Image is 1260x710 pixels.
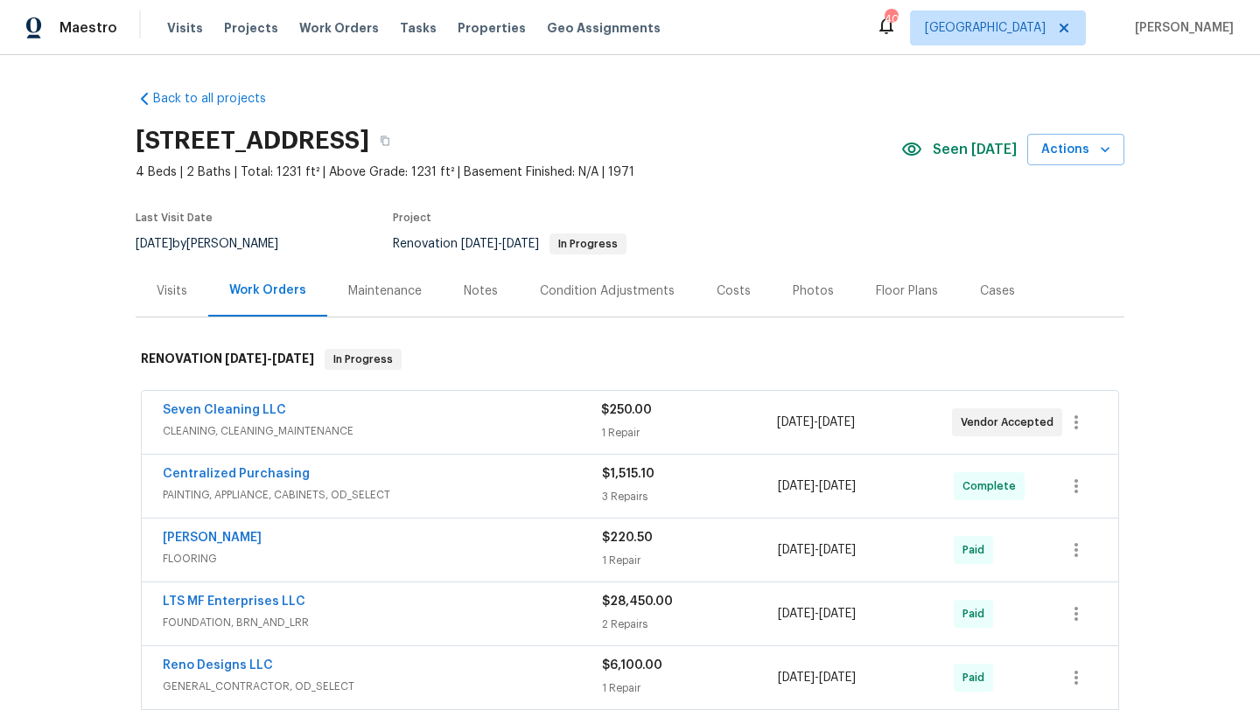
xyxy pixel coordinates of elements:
div: 1 Repair [602,679,778,697]
h2: [STREET_ADDRESS] [136,132,369,150]
span: [DATE] [778,480,815,492]
span: $6,100.00 [602,659,662,672]
span: [DATE] [819,608,856,620]
span: Vendor Accepted [961,414,1060,431]
span: Last Visit Date [136,212,213,223]
span: Renovation [393,238,626,250]
span: - [778,669,856,686]
button: Actions [1027,134,1124,166]
span: Actions [1041,139,1110,161]
span: [DATE] [272,352,314,365]
span: $250.00 [601,404,652,416]
span: [PERSON_NAME] [1128,19,1234,37]
div: by [PERSON_NAME] [136,233,299,254]
span: FOUNDATION, BRN_AND_LRR [163,614,602,631]
div: RENOVATION [DATE]-[DATE]In Progress [136,331,1124,387]
span: $1,515.10 [602,468,654,480]
span: [DATE] [819,480,856,492]
a: Centralized Purchasing [163,468,310,480]
a: [PERSON_NAME] [163,532,262,544]
span: [GEOGRAPHIC_DATA] [925,19,1046,37]
span: [DATE] [818,416,855,428]
span: Properties [458,19,526,37]
div: 1 Repair [601,424,776,442]
a: LTS MF Enterprises LLC [163,595,305,608]
h6: RENOVATION [141,349,314,370]
div: Work Orders [229,282,306,299]
span: FLOORING [163,550,602,567]
div: Notes [464,282,498,300]
a: Back to all projects [136,90,304,108]
span: [DATE] [502,238,539,250]
div: Photos [793,282,834,300]
span: [DATE] [778,608,815,620]
span: Projects [224,19,278,37]
span: Work Orders [299,19,379,37]
span: PAINTING, APPLIANCE, CABINETS, OD_SELECT [163,486,602,504]
div: 2 Repairs [602,616,778,633]
span: Paid [962,541,991,559]
span: [DATE] [778,672,815,684]
span: - [778,605,856,623]
span: [DATE] [819,544,856,556]
span: - [778,541,856,559]
div: 1 Repair [602,552,778,569]
span: [DATE] [225,352,267,365]
span: Visits [167,19,203,37]
span: $28,450.00 [602,595,673,608]
div: Floor Plans [876,282,938,300]
span: GENERAL_CONTRACTOR, OD_SELECT [163,678,602,695]
span: In Progress [551,239,625,249]
div: Maintenance [348,282,422,300]
span: Geo Assignments [547,19,661,37]
div: Cases [980,282,1015,300]
span: Complete [962,477,1023,495]
div: 40 [885,10,897,28]
span: - [777,414,855,431]
span: [DATE] [778,544,815,556]
span: Paid [962,669,991,686]
div: Costs [717,282,751,300]
span: In Progress [326,351,400,368]
button: Copy Address [369,125,401,157]
span: Project [393,212,431,223]
span: - [225,352,314,365]
a: Seven Cleaning LLC [163,404,286,416]
span: Seen [DATE] [933,141,1017,158]
span: $220.50 [602,532,653,544]
div: Condition Adjustments [540,282,675,300]
span: Paid [962,605,991,623]
span: [DATE] [136,238,172,250]
span: CLEANING, CLEANING_MAINTENANCE [163,422,601,440]
span: - [461,238,539,250]
div: Visits [157,282,187,300]
span: [DATE] [777,416,814,428]
span: 4 Beds | 2 Baths | Total: 1231 ft² | Above Grade: 1231 ft² | Basement Finished: N/A | 1971 [136,164,901,181]
span: Tasks [400,22,437,34]
div: 3 Repairs [602,488,778,505]
span: [DATE] [819,672,856,684]
span: Maestro [59,19,117,37]
a: Reno Designs LLC [163,659,273,672]
span: [DATE] [461,238,498,250]
span: - [778,477,856,495]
